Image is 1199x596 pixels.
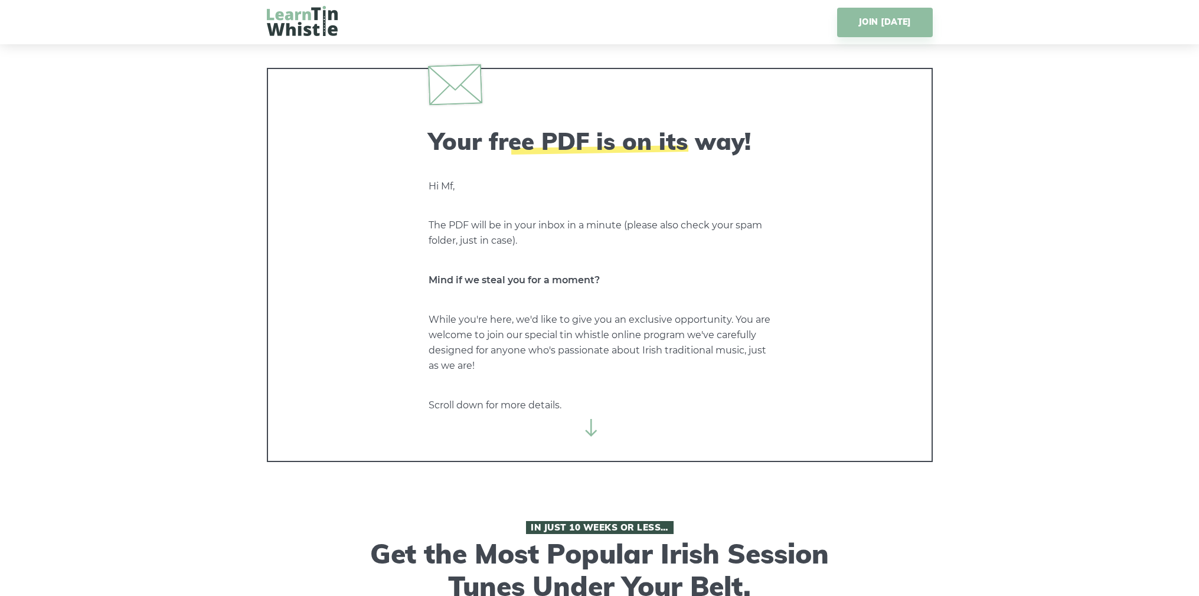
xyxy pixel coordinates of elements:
[837,8,932,37] a: JOIN [DATE]
[429,312,771,374] p: While you're here, we'd like to give you an exclusive opportunity. You are welcome to join our sp...
[427,64,482,105] img: envelope.svg
[526,521,674,534] span: In Just 10 Weeks or Less…
[429,274,600,286] strong: Mind if we steal you for a moment?
[267,6,338,36] img: LearnTinWhistle.com
[429,127,771,155] h2: Your free PDF is on its way!
[429,179,771,194] p: Hi Mf,
[429,398,771,413] p: Scroll down for more details.
[429,218,771,248] p: The PDF will be in your inbox in a minute (please also check your spam folder, just in case).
